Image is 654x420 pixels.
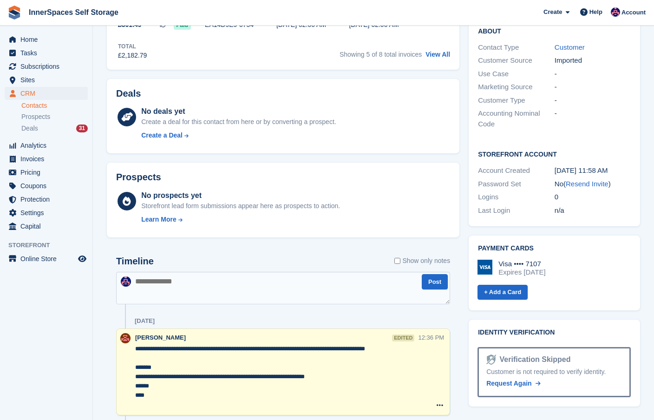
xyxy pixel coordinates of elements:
img: stora-icon-8386f47178a22dfd0bd8f6a31ec36ba5ce8667c1dd55bd0f319d3a0aa187defe.svg [7,6,21,20]
span: Request Again [486,380,532,387]
img: Visa Logo [477,260,492,275]
span: Subscriptions [20,60,76,73]
a: Resend Invite [566,180,608,188]
img: Identity Verification Ready [486,354,496,365]
span: Capital [20,220,76,233]
h2: Storefront Account [478,149,631,158]
div: Last Login [478,205,555,216]
div: Create a deal for this contact from here or by converting a prospect. [141,117,336,127]
a: Preview store [77,253,88,264]
a: Customer [555,43,585,51]
a: InnerSpaces Self Storage [25,5,122,20]
div: [DATE] 11:58 AM [555,165,631,176]
a: menu [5,166,88,179]
h2: Prospects [116,172,161,183]
a: menu [5,33,88,46]
div: Expires [DATE] [498,268,545,276]
span: Online Store [20,252,76,265]
a: menu [5,252,88,265]
div: Storefront lead form submissions appear here as prospects to action. [141,201,340,211]
h2: About [478,26,631,35]
span: Deals [21,124,38,133]
a: menu [5,60,88,73]
div: edited [392,335,414,341]
div: Accounting Nominal Code [478,108,555,129]
img: Dominic Hampson [611,7,620,17]
div: No deals yet [141,106,336,117]
div: No [555,179,631,190]
div: Logins [478,192,555,203]
span: Coupons [20,179,76,192]
img: Abby Tilley [120,333,131,343]
span: Protection [20,193,76,206]
span: Invoices [20,152,76,165]
span: Prospects [21,112,50,121]
div: Account Created [478,165,555,176]
div: 31 [76,125,88,132]
div: - [555,95,631,106]
span: Pricing [20,166,76,179]
div: Use Case [478,69,555,79]
label: Show only notes [394,256,450,266]
div: [DATE] [135,317,155,325]
a: Learn More [141,215,340,224]
a: menu [5,220,88,233]
img: Dominic Hampson [121,276,131,287]
span: Help [589,7,602,17]
span: Account [621,8,646,17]
a: Request Again [486,379,540,388]
a: menu [5,152,88,165]
span: Sites [20,73,76,86]
div: Visa •••• 7107 [498,260,545,268]
div: Total [118,42,147,51]
a: + Add a Card [477,285,528,300]
div: Imported [555,55,631,66]
a: menu [5,46,88,59]
div: No prospects yet [141,190,340,201]
a: menu [5,73,88,86]
h2: Identity verification [478,329,631,336]
h2: Deals [116,88,141,99]
div: Create a Deal [141,131,183,140]
span: Showing 5 of 8 total invoices [340,51,422,58]
a: Prospects [21,112,88,122]
input: Show only notes [394,256,400,266]
a: Deals 31 [21,124,88,133]
a: menu [5,139,88,152]
a: View All [425,51,450,58]
div: - [555,82,631,92]
a: menu [5,193,88,206]
div: Customer Source [478,55,555,66]
div: Marketing Source [478,82,555,92]
span: Paid [174,20,191,30]
span: Tasks [20,46,76,59]
button: Post [422,274,448,289]
h2: Timeline [116,256,154,267]
h2: Payment cards [478,245,631,252]
a: Contacts [21,101,88,110]
div: - [555,69,631,79]
a: Create a Deal [141,131,336,140]
div: n/a [555,205,631,216]
div: Contact Type [478,42,555,53]
a: menu [5,87,88,100]
a: menu [5,179,88,192]
span: CRM [20,87,76,100]
div: - [555,108,631,129]
div: Customer is not required to verify identity. [486,367,622,377]
span: [PERSON_NAME] [135,334,186,341]
div: Verification Skipped [496,354,571,365]
div: Password Set [478,179,555,190]
div: £2,182.79 [118,51,147,60]
div: 0 [555,192,631,203]
span: Create [543,7,562,17]
div: Learn More [141,215,176,224]
div: Customer Type [478,95,555,106]
a: menu [5,206,88,219]
span: ( ) [563,180,611,188]
span: Storefront [8,241,92,250]
div: 12:36 PM [418,333,444,342]
span: Analytics [20,139,76,152]
span: Home [20,33,76,46]
span: Settings [20,206,76,219]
